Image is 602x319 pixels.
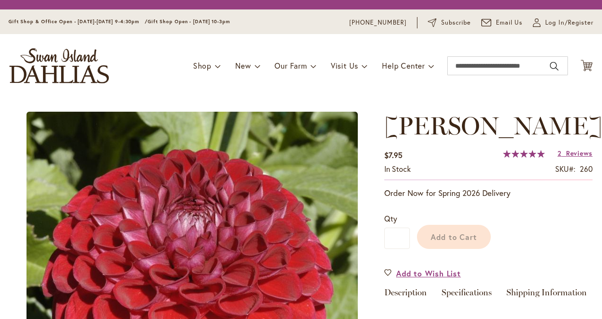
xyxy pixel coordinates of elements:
span: Visit Us [331,61,358,71]
button: Search [550,59,558,74]
span: $7.95 [384,150,402,160]
a: Email Us [481,18,523,27]
span: Help Center [382,61,425,71]
span: Log In/Register [545,18,593,27]
a: store logo [9,48,109,83]
a: [PHONE_NUMBER] [349,18,407,27]
span: Subscribe [441,18,471,27]
span: New [235,61,251,71]
span: Gift Shop Open - [DATE] 10-3pm [148,18,230,25]
div: 100% [503,150,545,158]
div: Availability [384,164,411,175]
span: In stock [384,164,411,174]
span: Add to Wish List [396,268,461,279]
span: Shop [193,61,212,71]
a: Shipping Information [506,288,587,302]
span: Email Us [496,18,523,27]
a: Description [384,288,427,302]
span: Qty [384,213,397,223]
span: Reviews [566,149,593,158]
a: Add to Wish List [384,268,461,279]
p: Order Now for Spring 2026 Delivery [384,187,593,199]
strong: SKU [555,164,575,174]
div: 260 [580,164,593,175]
span: Gift Shop & Office Open - [DATE]-[DATE] 9-4:30pm / [9,18,148,25]
a: Log In/Register [533,18,593,27]
span: 2 [558,149,562,158]
div: Detailed Product Info [384,288,593,302]
a: Subscribe [428,18,471,27]
a: Specifications [442,288,492,302]
span: Our Farm [274,61,307,71]
a: 2 Reviews [558,149,593,158]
